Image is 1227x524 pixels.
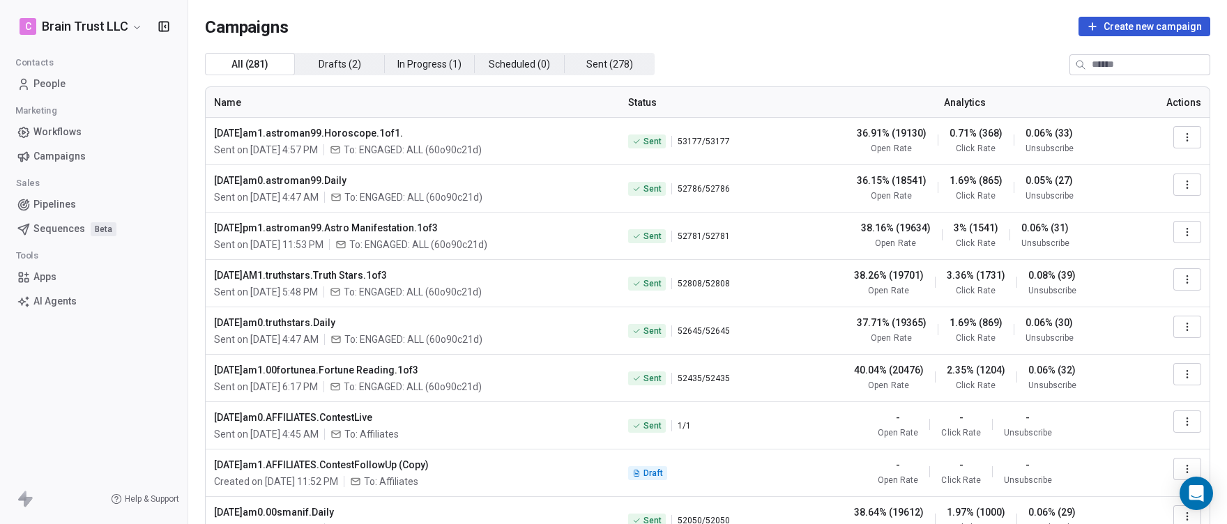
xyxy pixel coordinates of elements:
[1026,190,1074,201] span: Unsubscribe
[1180,477,1213,510] div: Open Intercom Messenger
[25,20,31,33] span: C
[643,278,662,289] span: Sent
[214,363,611,377] span: [DATE]am1.00fortunea.Fortune Reading.1of3
[214,190,319,204] span: Sent on [DATE] 4:47 AM
[344,427,399,441] span: To: Affiliates
[206,87,620,118] th: Name
[10,245,45,266] span: Tools
[214,505,611,519] span: [DATE]am0.00smanif.Daily
[344,285,482,299] span: To: ENGAGED: ALL (60o90c21d)
[1026,316,1073,330] span: 0.06% (30)
[1028,380,1076,391] span: Unsubscribe
[33,270,56,284] span: Apps
[1026,332,1074,344] span: Unsubscribe
[214,410,611,424] span: [DATE]am0.AFFILIATES.ContestLive
[854,268,924,282] span: 38.26% (19701)
[1026,174,1073,187] span: 0.05% (27)
[33,125,82,139] span: Workflows
[214,458,611,472] span: [DATE]am1.AFFILIATES.ContestFollowUp (Copy)
[214,126,611,140] span: [DATE]am1.astroman99.Horoscope.1of1.
[11,121,176,144] a: Workflows
[643,325,662,337] span: Sent
[1004,427,1052,438] span: Unsubscribe
[214,285,318,299] span: Sent on [DATE] 5:48 PM
[678,420,691,431] span: 1 / 1
[364,475,418,488] span: To: Affiliates
[319,57,361,72] span: Drafts ( 2 )
[214,268,611,282] span: [DATE]AM1.truthstars.Truth Stars.1of3
[678,136,730,147] span: 53177 / 53177
[857,174,927,187] span: 36.15% (18541)
[947,363,1005,377] span: 2.35% (1204)
[344,190,482,204] span: To: ENGAGED: ALL (60o90c21d)
[620,87,794,118] th: Status
[678,278,730,289] span: 52808 / 52808
[794,87,1136,118] th: Analytics
[11,193,176,216] a: Pipelines
[950,174,1003,187] span: 1.69% (865)
[397,57,462,72] span: In Progress ( 1 )
[125,493,179,504] span: Help & Support
[1004,475,1052,486] span: Unsubscribe
[857,316,927,330] span: 37.71% (19365)
[941,475,980,486] span: Click Rate
[11,217,176,240] a: SequencesBeta
[643,468,663,479] span: Draft
[956,143,995,154] span: Click Rate
[875,238,915,249] span: Open Rate
[896,458,900,472] span: -
[214,427,319,441] span: Sent on [DATE] 4:45 AM
[956,332,995,344] span: Click Rate
[956,190,995,201] span: Click Rate
[947,268,1005,282] span: 3.36% (1731)
[349,238,487,252] span: To: ENGAGED: ALL (60o90c21d)
[871,190,911,201] span: Open Rate
[956,285,995,296] span: Click Rate
[643,420,662,431] span: Sent
[959,410,963,424] span: -
[1136,87,1210,118] th: Actions
[878,475,918,486] span: Open Rate
[214,380,318,394] span: Sent on [DATE] 6:17 PM
[9,100,63,121] span: Marketing
[956,238,995,249] span: Click Rate
[878,427,918,438] span: Open Rate
[643,136,662,147] span: Sent
[214,174,611,187] span: [DATE]am0.astroman99.Daily
[1028,505,1076,519] span: 0.06% (29)
[854,505,924,519] span: 38.64% (19612)
[1026,143,1074,154] span: Unsubscribe
[950,126,1003,140] span: 0.71% (368)
[1021,221,1069,235] span: 0.06% (31)
[9,52,60,73] span: Contacts
[643,373,662,384] span: Sent
[214,316,611,330] span: [DATE]am0.truthstars.Daily
[33,149,86,164] span: Campaigns
[956,380,995,391] span: Click Rate
[489,57,550,72] span: Scheduled ( 0 )
[586,57,633,72] span: Sent ( 278 )
[871,143,911,154] span: Open Rate
[896,410,900,424] span: -
[11,72,176,95] a: People
[871,332,911,344] span: Open Rate
[954,221,998,235] span: 3% (1541)
[1079,17,1210,36] button: Create new campaign
[1028,268,1076,282] span: 0.08% (39)
[111,493,179,504] a: Help & Support
[1026,126,1073,140] span: 0.06% (33)
[214,221,611,235] span: [DATE]pm1.astroman99.Astro Manifestation.1of3
[947,505,1005,519] span: 1.97% (1000)
[678,325,730,337] span: 52645 / 52645
[33,222,85,236] span: Sequences
[678,183,730,194] span: 52786 / 52786
[959,458,963,472] span: -
[678,373,730,384] span: 52435 / 52435
[214,238,323,252] span: Sent on [DATE] 11:53 PM
[678,231,730,242] span: 52781 / 52781
[1021,238,1069,249] span: Unsubscribe
[214,143,318,157] span: Sent on [DATE] 4:57 PM
[344,143,482,157] span: To: ENGAGED: ALL (60o90c21d)
[42,17,128,36] span: Brain Trust LLC
[344,380,482,394] span: To: ENGAGED: ALL (60o90c21d)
